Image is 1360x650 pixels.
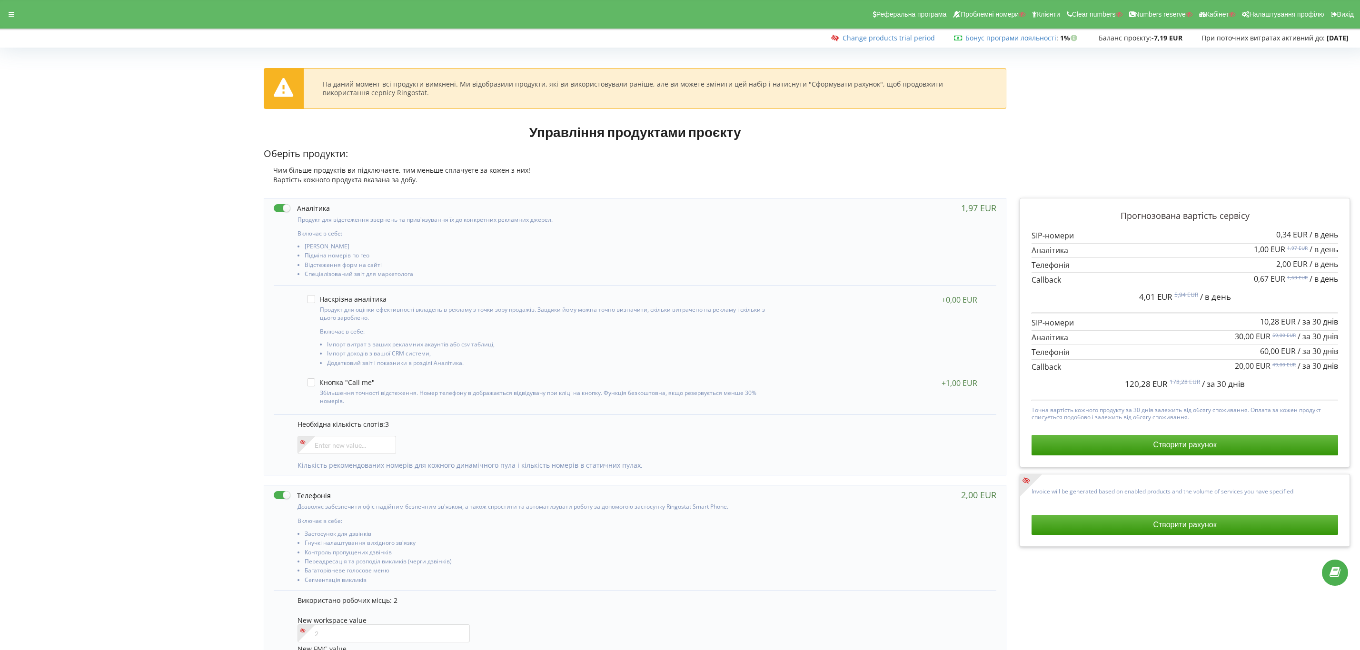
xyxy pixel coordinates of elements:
span: / за 30 днів [1298,331,1338,342]
li: [PERSON_NAME] [305,243,780,252]
span: Проблемні номери [961,10,1019,18]
li: Імпорт доходів з вашої CRM системи, [327,350,776,359]
span: / за 30 днів [1298,316,1338,327]
span: 120,28 EUR [1125,378,1168,389]
p: Точна вартість кожного продукту за 30 днів залежить від обсягу споживання. Оплата за кожен продук... [1032,404,1338,421]
li: Контроль пропущених дзвінків [305,549,780,558]
span: / за 30 днів [1298,361,1338,371]
p: Включає в себе: [320,327,776,335]
span: New workspace value [298,616,367,625]
span: 4,01 EUR [1139,291,1172,302]
p: Аналітика [1032,332,1338,343]
sup: 1,97 EUR [1287,245,1308,251]
span: 3 [385,420,389,429]
div: Вартість кожного продукта вказана за добу. [264,175,1006,185]
span: / в день [1200,291,1231,302]
span: / в день [1310,259,1338,269]
p: Дозволяє забезпечити офіс надійним безпечним зв'язком, а також спростити та автоматизувати роботу... [298,502,780,511]
p: Телефонія [1032,347,1338,358]
label: Кнопка "Call me" [307,378,375,386]
label: Аналітика [274,203,330,213]
sup: 178,28 EUR [1170,378,1200,386]
span: Numbers reserve [1135,10,1186,18]
h1: Управління продуктами проєкту [264,123,1006,140]
p: Кількість рекомендованих номерів для кожного динамічного пула і кількість номерів в статичних пулах. [298,461,987,470]
span: 1,00 EUR [1254,244,1285,255]
a: Change products trial period [843,33,935,42]
div: +0,00 EUR [942,295,977,305]
sup: 59,00 EUR [1272,332,1296,338]
li: Переадресація та розподіл викликів (черги дзвінків) [305,558,780,567]
span: 0,34 EUR [1276,229,1308,240]
strong: 1% [1060,33,1080,42]
label: Наскрізна аналітика [307,295,387,303]
span: / за 30 днів [1202,378,1245,389]
p: Продукт для оцінки ефективності вкладень в рекламу з точки зору продажів. Завдяки йому можна точн... [320,305,776,322]
span: 60,00 EUR [1260,346,1296,356]
span: Налаштування профілю [1249,10,1324,18]
p: SIP-номери [1032,317,1338,328]
span: / в день [1310,244,1338,255]
span: 20,00 EUR [1235,361,1271,371]
span: 0,67 EUR [1254,274,1285,284]
span: / в день [1310,274,1338,284]
li: Відстеження форм на сайті [305,262,780,271]
span: Клієнти [1037,10,1060,18]
div: +1,00 EUR [942,378,977,388]
strong: [DATE] [1327,33,1349,42]
span: Кабінет [1206,10,1229,18]
li: Спеціалізований звіт для маркетолога [305,271,780,280]
p: Продукт для відстеження звернень та прив'язування їх до конкретних рекламних джерел. [298,216,780,224]
span: Вихід [1337,10,1354,18]
p: Callback [1032,362,1338,373]
div: На даний момент всі продукти вимкнені. Ми відобразили продукти, які ви використовували раніше, ал... [323,80,987,97]
span: 10,28 EUR [1260,316,1296,327]
span: / за 30 днів [1298,346,1338,356]
span: При поточних витратах активний до: [1201,33,1325,42]
div: 1,97 EUR [961,203,996,213]
sup: 49,00 EUR [1272,361,1296,368]
span: / в день [1310,229,1338,240]
p: Необхідна кількість слотів: [298,420,987,429]
button: Створити рахунок [1032,515,1338,535]
span: 2,00 EUR [1276,259,1308,269]
p: Аналітика [1032,245,1338,256]
p: Прогнозована вартість сервісу [1032,210,1338,222]
sup: 5,94 EUR [1174,291,1198,299]
span: Clear numbers [1072,10,1116,18]
button: Створити рахунок [1032,435,1338,455]
li: Підміна номерів по гео [305,252,780,261]
p: Включає в себе: [298,517,780,525]
p: SIP-номери [1032,230,1338,241]
li: Багаторівневе голосове меню [305,567,780,576]
p: Оберіть продукти: [264,147,1006,161]
li: Сегментація викликів [305,577,780,586]
span: Баланс проєкту: [1099,33,1152,42]
li: Додатковий звіт і показники в розділі Аналітика. [327,360,776,369]
p: Callback [1032,275,1338,286]
li: Гнучкі налаштування вихідного зв'язку [305,540,780,549]
p: Invoice will be generated based on enabled products and the volume of services you have specified [1032,486,1338,495]
span: 30,00 EUR [1235,331,1271,342]
p: Включає в себе: [298,229,780,237]
input: Enter new value... [298,436,396,454]
strong: -7,19 EUR [1152,33,1182,42]
li: Імпорт витрат з ваших рекламних акаунтів або csv таблиці, [327,341,776,350]
div: 2,00 EUR [961,490,996,500]
span: Використано робочих місць: 2 [298,596,397,605]
li: Застосунок для дзвінків [305,531,780,540]
span: Реферальна програма [876,10,947,18]
span: : [965,33,1058,42]
p: Телефонія [1032,260,1338,271]
a: Бонус програми лояльності [965,33,1056,42]
sup: 1,63 EUR [1287,274,1308,281]
div: Чим більше продуктів ви підключаєте, тим меньше сплачуєте за кожен з них! [264,166,1006,175]
input: 2 [298,624,470,642]
label: Телефонія [274,490,331,500]
p: Збільшення точності відстеження. Номер телефону відображається відвідувачу при кліці на кнопку. Ф... [320,389,776,405]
